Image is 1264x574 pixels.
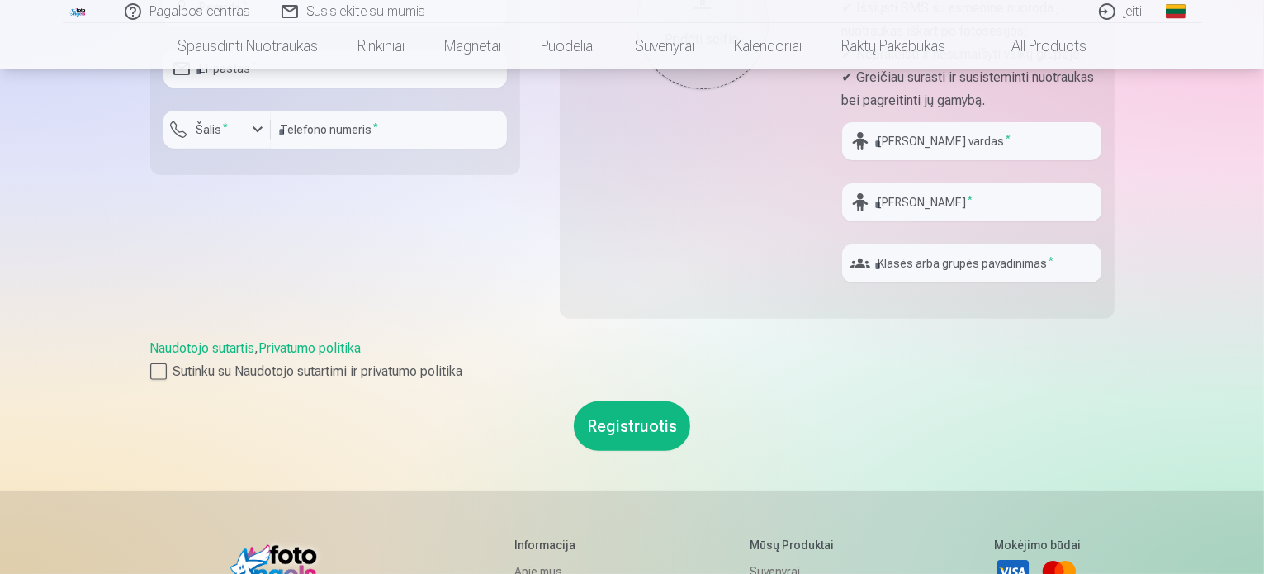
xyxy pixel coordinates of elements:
a: Rinkiniai [338,23,424,69]
label: Sutinku su Naudotojo sutartimi ir privatumo politika [150,362,1115,382]
a: Suvenyrai [615,23,714,69]
img: /fa2 [69,7,88,17]
a: All products [965,23,1106,69]
a: Magnetai [424,23,521,69]
a: Raktų pakabukas [821,23,965,69]
button: Šalis* [163,111,271,149]
a: Privatumo politika [259,340,362,356]
a: Puodeliai [521,23,615,69]
label: Šalis [190,121,235,138]
h5: Mokėjimo būdai [995,537,1082,553]
h5: Mūsų produktai [750,537,869,553]
p: ✔ Greičiau surasti ir susisteminti nuotraukas bei pagreitinti jų gamybą. [842,66,1101,112]
button: Registruotis [574,401,690,451]
div: , [150,339,1115,382]
a: Kalendoriai [714,23,821,69]
a: Naudotojo sutartis [150,340,255,356]
h5: Informacija [514,537,624,553]
a: Spausdinti nuotraukas [158,23,338,69]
